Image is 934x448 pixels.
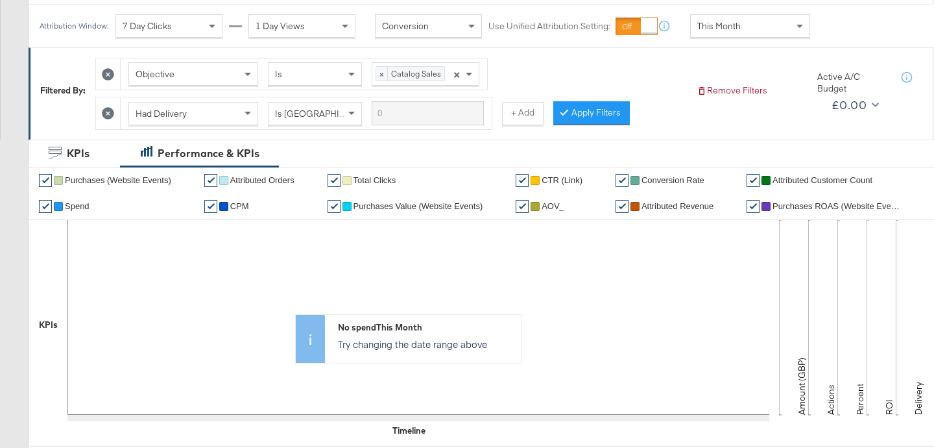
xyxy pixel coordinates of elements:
[697,84,767,97] button: Remove Filters
[39,21,109,31] div: Attribution Window:
[641,175,704,185] span: Conversion Rate
[376,67,388,80] span: ×
[488,20,610,32] label: Use Unified Attribution Setting:
[772,201,902,211] span: Purchases ROAS (Website Events)
[542,175,582,185] span: CTR (Link)
[136,108,187,119] span: Had Delivery
[616,200,629,213] a: ✔
[516,174,529,187] a: ✔
[353,201,483,211] span: Purchases Value (Website Events)
[772,175,872,185] span: Attributed Customer Count
[747,174,760,187] a: ✔
[451,63,462,85] span: Clear all
[826,95,881,116] button: £0.00
[542,201,564,211] span: AOV_
[353,175,396,185] span: Total Clicks
[67,146,90,161] div: KPIs
[39,200,52,213] a: ✔
[328,200,341,213] a: ✔
[65,201,90,211] span: Spend
[832,95,867,115] div: £0.00
[136,68,174,80] span: Objective
[388,67,444,80] span: Catalog Sales
[382,20,429,32] span: Conversion
[372,101,484,125] input: Enter a search term
[338,338,515,351] p: Try changing the date range above
[338,321,515,334] div: No spend This Month
[204,200,217,213] a: ✔
[204,174,217,187] a: ✔
[256,20,305,32] span: 1 Day Views
[616,174,629,187] a: ✔
[817,71,889,95] div: Active A/C Budget
[230,201,249,211] span: CPM
[230,175,294,185] span: Attributed Orders
[65,175,171,185] span: Purchases (Website Events)
[275,68,282,80] span: Is
[40,84,86,97] div: Filtered By:
[641,201,713,211] span: Attributed Revenue
[39,174,52,187] a: ✔
[123,20,172,32] span: 7 Day Clicks
[275,108,374,119] span: Is [GEOGRAPHIC_DATA]
[697,20,741,32] span: This Month
[516,200,529,213] a: ✔
[502,102,544,125] button: + Add
[328,174,341,187] a: ✔
[453,68,460,79] span: ×
[158,146,259,161] div: Performance & KPIs
[553,101,630,125] button: Apply Filters
[747,200,760,213] a: ✔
